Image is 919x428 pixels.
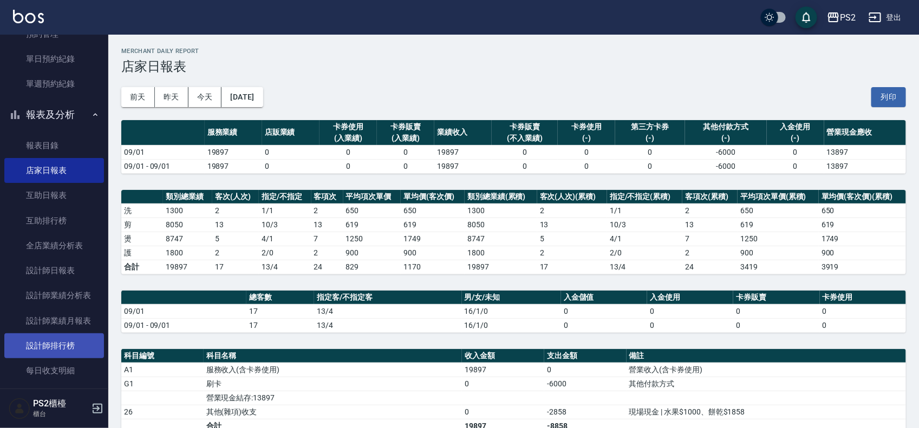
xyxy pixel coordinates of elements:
th: 業績收入 [434,120,492,146]
td: 619 [738,218,819,232]
td: 619 [343,218,401,232]
td: 13897 [824,145,906,159]
td: 0 [492,145,558,159]
td: 0 [733,318,819,332]
a: 每日收支明細 [4,358,104,383]
h2: Merchant Daily Report [121,48,906,55]
th: 入金儲值 [561,291,647,305]
td: 8747 [163,232,212,246]
td: 營業收入(含卡券使用) [627,363,906,377]
td: 1250 [738,232,819,246]
td: 7 [311,232,343,246]
td: 900 [401,246,465,260]
th: 指定/不指定(累積) [607,190,682,204]
th: 男/女/未知 [462,291,561,305]
td: 09/01 [121,145,205,159]
div: (-) [618,133,682,144]
td: 2 [212,246,259,260]
td: 0 [558,145,615,159]
td: 1800 [465,246,537,260]
td: 13/4 [314,318,462,332]
p: 櫃台 [33,409,88,419]
td: -6000 [685,159,767,173]
th: 客項次(累積) [682,190,738,204]
td: 619 [401,218,465,232]
button: 前天 [121,87,155,107]
td: 8050 [163,218,212,232]
th: 科目編號 [121,349,204,363]
td: 3419 [738,260,819,274]
td: 現場現金 | 水果$1000、餅乾$1858 [627,405,906,419]
td: 2 [537,246,607,260]
td: 5 [537,232,607,246]
th: 單均價(客次價)(累積) [819,190,906,204]
th: 備註 [627,349,906,363]
th: 客次(人次) [212,190,259,204]
td: 09/01 [121,304,246,318]
th: 支出金額 [544,349,627,363]
th: 平均項次單價 [343,190,401,204]
td: 0 [544,363,627,377]
td: 8050 [465,218,537,232]
img: Logo [13,10,44,23]
td: 19897 [465,260,537,274]
td: 26 [121,405,204,419]
td: 1749 [819,232,906,246]
td: 0 [820,304,906,318]
th: 營業現金應收 [824,120,906,146]
td: 2 [537,203,607,218]
th: 指定客/不指定客 [314,291,462,305]
td: 24 [311,260,343,274]
td: 5 [212,232,259,246]
td: 2 [311,203,343,218]
td: 2 [311,246,343,260]
td: 0 [767,145,824,159]
th: 類別總業績(累積) [465,190,537,204]
th: 單均價(客次價) [401,190,465,204]
td: 洗 [121,203,163,218]
div: (-) [688,133,764,144]
td: 16/1/0 [462,318,561,332]
td: 19897 [163,260,212,274]
th: 總客數 [246,291,314,305]
td: 13 [537,218,607,232]
td: 0 [558,159,615,173]
td: 10 / 3 [259,218,311,232]
td: 0 [561,304,647,318]
td: 13897 [824,159,906,173]
td: 4 / 1 [259,232,311,246]
td: 17 [246,318,314,332]
th: 類別總業績 [163,190,212,204]
td: 1250 [343,232,401,246]
td: 3919 [819,260,906,274]
td: 900 [343,246,401,260]
td: 0 [733,304,819,318]
td: 19897 [462,363,544,377]
th: 入金使用 [647,291,733,305]
td: 0 [615,145,685,159]
td: 4 / 1 [607,232,682,246]
td: 合計 [121,260,163,274]
td: 0 [320,145,377,159]
div: PS2 [840,11,856,24]
th: 客項次 [311,190,343,204]
div: (-) [560,133,612,144]
td: 8747 [465,232,537,246]
h3: 店家日報表 [121,59,906,74]
td: 1 / 1 [259,203,311,218]
button: 登出 [864,8,906,28]
a: 設計師排行榜 [4,333,104,358]
td: 1170 [401,260,465,274]
a: 設計師業績分析表 [4,283,104,308]
div: 卡券使用 [560,121,612,133]
td: 1749 [401,232,465,246]
th: 客次(人次)(累積) [537,190,607,204]
td: 19897 [434,159,492,173]
div: 第三方卡券 [618,121,682,133]
th: 店販業績 [262,120,320,146]
td: 其他(雜項)收支 [204,405,462,419]
td: 1300 [465,203,537,218]
td: 0 [262,159,320,173]
div: (入業績) [322,133,374,144]
th: 卡券販賣 [733,291,819,305]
